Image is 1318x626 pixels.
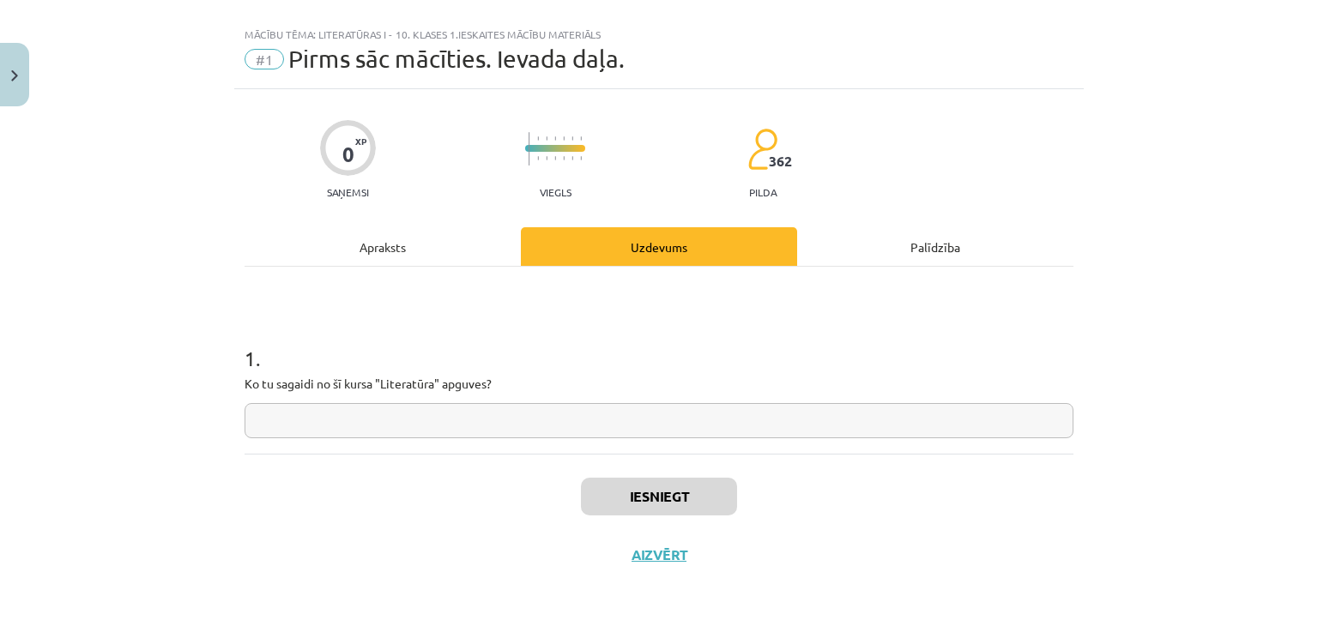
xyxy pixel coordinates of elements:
span: #1 [245,49,284,69]
img: students-c634bb4e5e11cddfef0936a35e636f08e4e9abd3cc4e673bd6f9a4125e45ecb1.svg [747,128,777,171]
img: icon-short-line-57e1e144782c952c97e751825c79c345078a6d821885a25fce030b3d8c18986b.svg [546,136,547,141]
img: icon-short-line-57e1e144782c952c97e751825c79c345078a6d821885a25fce030b3d8c18986b.svg [571,156,573,160]
img: icon-short-line-57e1e144782c952c97e751825c79c345078a6d821885a25fce030b3d8c18986b.svg [546,156,547,160]
img: icon-short-line-57e1e144782c952c97e751825c79c345078a6d821885a25fce030b3d8c18986b.svg [554,136,556,141]
img: icon-short-line-57e1e144782c952c97e751825c79c345078a6d821885a25fce030b3d8c18986b.svg [537,156,539,160]
span: Pirms sāc mācīties. Ievada daļa. [288,45,625,73]
img: icon-short-line-57e1e144782c952c97e751825c79c345078a6d821885a25fce030b3d8c18986b.svg [563,156,565,160]
img: icon-close-lesson-0947bae3869378f0d4975bcd49f059093ad1ed9edebbc8119c70593378902aed.svg [11,70,18,81]
img: icon-long-line-d9ea69661e0d244f92f715978eff75569469978d946b2353a9bb055b3ed8787d.svg [529,132,530,166]
img: icon-short-line-57e1e144782c952c97e751825c79c345078a6d821885a25fce030b3d8c18986b.svg [580,136,582,141]
p: Saņemsi [320,186,376,198]
p: Ko tu sagaidi no šī kursa "Literatūra" apguves? [245,375,1073,393]
button: Aizvērt [626,546,692,563]
p: pilda [749,186,777,198]
img: icon-short-line-57e1e144782c952c97e751825c79c345078a6d821885a25fce030b3d8c18986b.svg [563,136,565,141]
h1: 1 . [245,316,1073,370]
img: icon-short-line-57e1e144782c952c97e751825c79c345078a6d821885a25fce030b3d8c18986b.svg [571,136,573,141]
span: 362 [769,153,792,169]
div: Uzdevums [521,227,797,266]
div: Palīdzība [797,227,1073,266]
span: XP [355,136,366,146]
img: icon-short-line-57e1e144782c952c97e751825c79c345078a6d821885a25fce030b3d8c18986b.svg [580,156,582,160]
div: Apraksts [245,227,521,266]
img: icon-short-line-57e1e144782c952c97e751825c79c345078a6d821885a25fce030b3d8c18986b.svg [554,156,556,160]
div: Mācību tēma: Literatūras i - 10. klases 1.ieskaites mācību materiāls [245,28,1073,40]
button: Iesniegt [581,478,737,515]
p: Viegls [540,186,571,198]
img: icon-short-line-57e1e144782c952c97e751825c79c345078a6d821885a25fce030b3d8c18986b.svg [537,136,539,141]
div: 0 [342,142,354,166]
